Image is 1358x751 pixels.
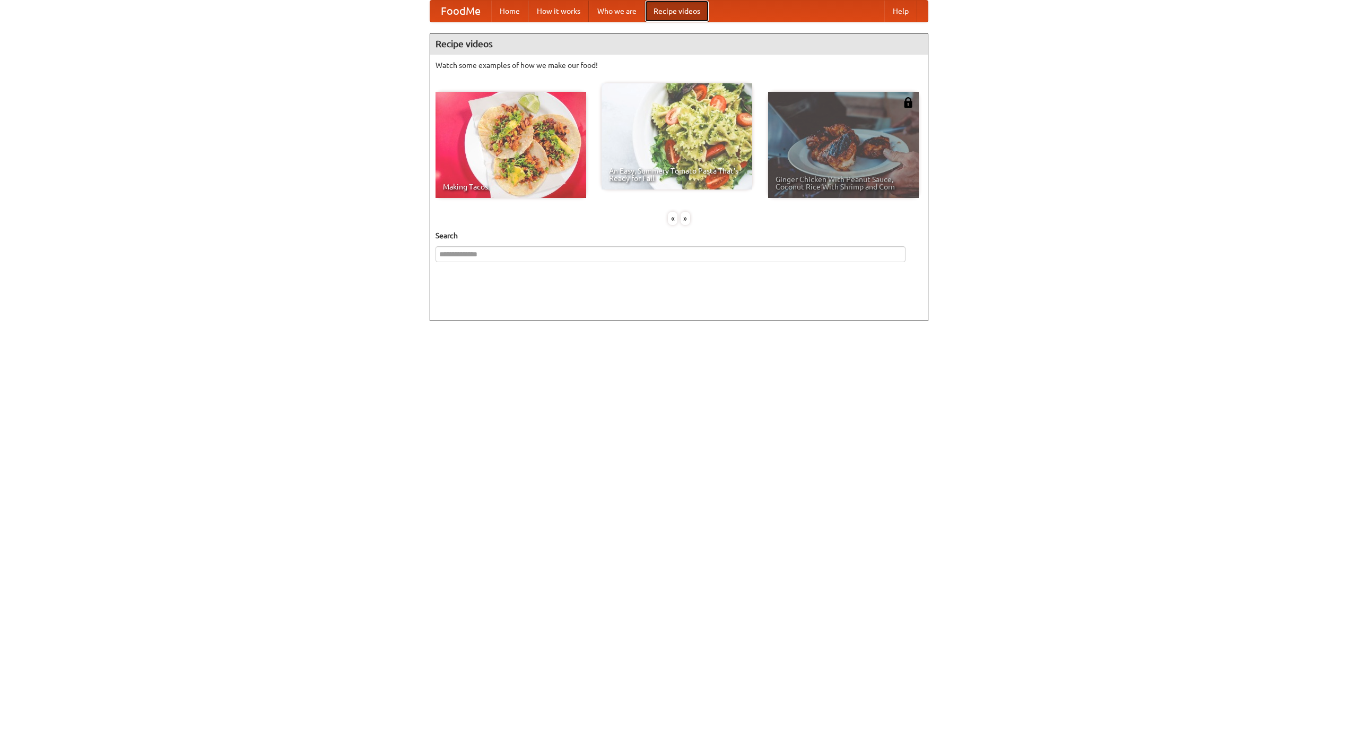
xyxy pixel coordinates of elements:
a: An Easy, Summery Tomato Pasta That's Ready for Fall [602,83,752,189]
img: 483408.png [903,97,913,108]
span: Making Tacos [443,183,579,191]
a: How it works [528,1,589,22]
h4: Recipe videos [430,33,928,55]
a: Home [491,1,528,22]
a: Recipe videos [645,1,709,22]
a: Who we are [589,1,645,22]
p: Watch some examples of how we make our food! [436,60,922,71]
a: FoodMe [430,1,491,22]
div: « [668,212,677,225]
a: Making Tacos [436,92,586,198]
span: An Easy, Summery Tomato Pasta That's Ready for Fall [609,167,745,182]
h5: Search [436,230,922,241]
a: Help [884,1,917,22]
div: » [681,212,690,225]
